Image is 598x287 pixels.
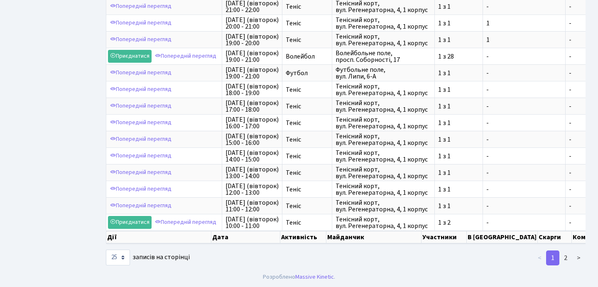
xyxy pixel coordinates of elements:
[486,20,562,27] span: 1
[486,53,562,60] span: -
[225,100,279,113] span: [DATE] (вівторок) 17:00 - 18:00
[569,169,598,176] span: -
[106,231,211,243] th: Дії
[569,120,598,126] span: -
[438,53,479,60] span: 1 з 28
[225,116,279,130] span: [DATE] (вівторок) 16:00 - 17:00
[569,37,598,43] span: -
[225,33,279,47] span: [DATE] (вівторок) 19:00 - 20:00
[225,166,279,179] span: [DATE] (вівторок) 13:00 - 14:00
[108,66,174,79] a: Попередній перегляд
[438,153,479,159] span: 1 з 1
[108,150,174,162] a: Попередній перегляд
[438,37,479,43] span: 1 з 1
[569,219,598,226] span: -
[211,231,280,243] th: Дата
[286,20,328,27] span: Теніс
[569,3,598,10] span: -
[225,17,279,30] span: [DATE] (вівторок) 20:00 - 21:00
[153,216,218,229] a: Попередній перегляд
[486,153,562,159] span: -
[438,169,479,176] span: 1 з 1
[486,120,562,126] span: -
[336,17,431,30] span: Тенісний корт, вул. Регенераторна, 4, 1 корпус
[422,231,467,243] th: Участники
[336,116,431,130] span: Тенісний корт, вул. Регенераторна, 4, 1 корпус
[538,231,572,243] th: Скарги
[286,70,328,76] span: Футбол
[225,66,279,80] span: [DATE] (вівторок) 19:00 - 21:00
[286,120,328,126] span: Теніс
[438,70,479,76] span: 1 з 1
[438,103,479,110] span: 1 з 1
[438,120,479,126] span: 1 з 1
[225,150,279,163] span: [DATE] (вівторок) 14:00 - 15:00
[108,116,174,129] a: Попередній перегляд
[336,50,431,63] span: Волейбольне поле, просп. Соборності, 17
[336,183,431,196] span: Тенісний корт, вул. Регенераторна, 4, 1 корпус
[336,33,431,47] span: Тенісний корт, вул. Регенераторна, 4, 1 корпус
[569,20,598,27] span: -
[336,166,431,179] span: Тенісний корт, вул. Регенераторна, 4, 1 корпус
[108,216,152,229] a: Приєднатися
[286,86,328,93] span: Теніс
[486,37,562,43] span: 1
[438,20,479,27] span: 1 з 1
[486,169,562,176] span: -
[569,53,598,60] span: -
[438,86,479,93] span: 1 з 1
[546,250,559,265] a: 1
[295,272,334,281] a: Massive Kinetic
[326,231,422,243] th: Майданчик
[225,83,279,96] span: [DATE] (вівторок) 18:00 - 19:00
[467,231,538,243] th: В [GEOGRAPHIC_DATA]
[336,100,431,113] span: Тенісний корт, вул. Регенераторна, 4, 1 корпус
[336,133,431,146] span: Тенісний корт, вул. Регенераторна, 4, 1 корпус
[225,183,279,196] span: [DATE] (вівторок) 12:00 - 13:00
[569,186,598,193] span: -
[286,53,328,60] span: Волейбол
[438,219,479,226] span: 1 з 2
[108,199,174,212] a: Попередній перегляд
[108,50,152,63] a: Приєднатися
[108,100,174,113] a: Попередній перегляд
[336,83,431,96] span: Тенісний корт, вул. Регенераторна, 4, 1 корпус
[336,66,431,80] span: Футбольне поле, вул. Липи, 6-А
[286,219,328,226] span: Теніс
[569,136,598,143] span: -
[438,203,479,209] span: 1 з 1
[438,136,479,143] span: 1 з 1
[486,3,562,10] span: -
[286,103,328,110] span: Теніс
[486,70,562,76] span: -
[280,231,327,243] th: Активність
[286,186,328,193] span: Теніс
[106,250,130,265] select: записів на сторінці
[336,150,431,163] span: Тенісний корт, вул. Регенераторна, 4, 1 корпус
[486,219,562,226] span: -
[286,203,328,209] span: Теніс
[225,50,279,63] span: [DATE] (вівторок) 19:00 - 21:00
[153,50,218,63] a: Попередній перегляд
[286,3,328,10] span: Теніс
[486,186,562,193] span: -
[106,250,190,265] label: записів на сторінці
[559,250,572,265] a: 2
[286,136,328,143] span: Теніс
[108,33,174,46] a: Попередній перегляд
[108,183,174,196] a: Попередній перегляд
[486,136,562,143] span: -
[286,153,328,159] span: Теніс
[225,216,279,229] span: [DATE] (вівторок) 10:00 - 11:00
[225,133,279,146] span: [DATE] (вівторок) 15:00 - 16:00
[572,250,586,265] a: >
[486,203,562,209] span: -
[108,83,174,96] a: Попередній перегляд
[286,37,328,43] span: Теніс
[225,199,279,213] span: [DATE] (вівторок) 11:00 - 12:00
[438,3,479,10] span: 1 з 1
[108,17,174,29] a: Попередній перегляд
[486,86,562,93] span: -
[336,216,431,229] span: Тенісний корт, вул. Регенераторна, 4, 1 корпус
[569,103,598,110] span: -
